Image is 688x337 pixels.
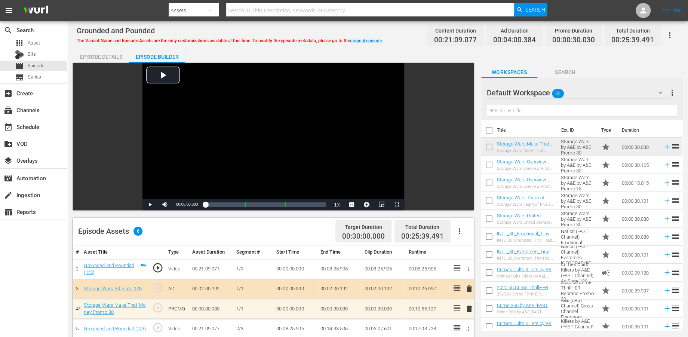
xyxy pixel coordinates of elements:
td: Video [165,259,189,279]
td: 00:00:30.030 [619,210,660,228]
div: Crimes Cults Killers by A&E (FAST Channel) Overview Refresh [497,328,555,333]
div: INTL_30_Evergreen_Tiny House Nation_Promo [497,256,555,261]
svg: Add to Episode [663,161,671,169]
span: 00:25:39.491 [611,36,654,45]
span: 00:04:00.384 [493,36,536,45]
td: 00:21:09.077 [189,259,233,279]
span: Promo [601,232,610,241]
td: 2 [73,259,81,279]
td: 1/1 [233,279,273,299]
div: Storage Wars Overview Promo 15 [497,184,555,189]
td: 00:08:25.905 [405,259,449,279]
span: 00:21:09.077 [434,36,477,45]
span: reorder [671,250,680,259]
a: INTL_30_Emotional_Tiny House Nation_Promo [497,231,552,242]
span: play_circle_outline [152,322,163,333]
div: 2025.06 Crime ThrillHER Rebrand Promo 30 [497,292,555,297]
div: Total Duration [611,25,654,36]
td: AD [165,279,189,299]
a: original episode [350,38,382,43]
span: The Variant Name and Episode Assets are the only customizations available at this time. To modify... [77,38,383,43]
div: Ad Duration [493,25,536,36]
span: 6 [133,227,142,236]
svg: Add to Episode [663,287,671,295]
td: 00:02:00.192 [189,279,233,299]
button: delete [464,303,473,314]
td: 00:10:26.097 [405,279,449,299]
th: Start Time [273,245,317,259]
span: Asset [15,39,24,48]
span: Workspaces [481,68,537,77]
a: INTL_30_Evergreen_Tiny House Nation_Promo [497,249,552,260]
div: Bits [15,50,24,59]
span: Create [4,89,13,98]
td: Crimes Cults Killers by A&E (FAST Channel) Ad Slate 120 [558,264,598,282]
td: 00:00:30.101 [619,300,660,318]
td: 00:00:00.000 [273,279,317,299]
span: Search [537,68,593,77]
svg: Add to Episode [663,322,671,331]
th: Type [165,245,189,259]
span: Grounded and Pounded [77,26,155,35]
a: Storage Wars Overview Promo 15 [497,177,549,188]
th: Duration [617,120,662,141]
th: End Time [317,245,362,259]
span: reorder [671,160,680,169]
td: 00:08:25.905 [317,259,362,279]
button: Captions [344,199,359,210]
td: 00:00:30.101 [619,246,660,264]
button: Play [142,199,157,210]
a: Crimes Cults Killers by A&E (FAST Channel) Ad Slate 120 [497,267,555,284]
div: Target Duration [342,222,385,232]
th: Runtime [405,245,449,259]
div: Promo Duration [552,25,595,36]
div: Progress Bar [205,202,326,207]
div: Storage Wars Make That Money Promo 30 [497,148,555,153]
span: menu [4,6,13,15]
button: more_vert [668,84,677,102]
td: Storage Wars by A&E by A&E Promo 15 [558,174,598,192]
svg: Add to Episode [663,143,671,151]
span: Bits [28,50,36,58]
span: VOD [4,140,13,148]
a: Sign Out [661,7,681,13]
span: play_circle_outline [152,282,163,294]
td: 00:00:30.165 [619,156,660,174]
a: 2025.06 Crime ThrillHER Rebrand Promo 30 [497,285,551,296]
button: Search [514,3,547,16]
span: Automation [4,174,13,183]
div: Default Workspace [487,82,669,103]
td: 1/1 [233,299,273,319]
td: Storage Wars by A&E by A&E Promo 30 [558,156,598,174]
span: Promo [601,322,610,331]
span: Ingestion [4,191,13,200]
td: Crimes Cults Killers by A&E (FAST Channel) Overview Refresh [558,318,598,336]
th: Asset Title [81,245,149,259]
button: Picture-in-Picture [374,199,389,210]
div: Storage Wars Overview Promo 30 [497,166,555,171]
div: Episode Assets [78,227,142,236]
a: Grounded and Pounded (1/3) [84,263,134,275]
span: reorder [671,196,680,205]
button: Jump To Time [359,199,374,210]
div: Content Duration [434,25,477,36]
td: Storage Wars by A&E by A&E Promo 30 [558,192,598,210]
td: 00:08:25.905 [362,259,406,279]
td: 00:02:00.192 [362,279,406,299]
span: play_circle_outline [152,302,163,313]
a: Storage Wars United Storage of America Promo 30 [497,213,553,230]
td: 00:00:30.030 [619,228,660,246]
td: 2025.06 Crime ThrillHER Rebrand Promo 30 [558,282,598,300]
td: Storage Wars by A&E by A&E Promo 30 [558,138,598,156]
span: delete [464,284,473,293]
button: Episode Details [73,48,129,63]
td: 00:00:30.030 [189,299,233,319]
span: reorder [671,322,680,331]
span: 22 [552,86,564,101]
span: Promo [601,304,610,313]
span: reorder [671,232,680,241]
td: 00:00:00.000 [273,299,317,319]
span: Promo [601,286,610,295]
div: Total Duration [401,222,444,232]
td: 4 [73,299,81,319]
